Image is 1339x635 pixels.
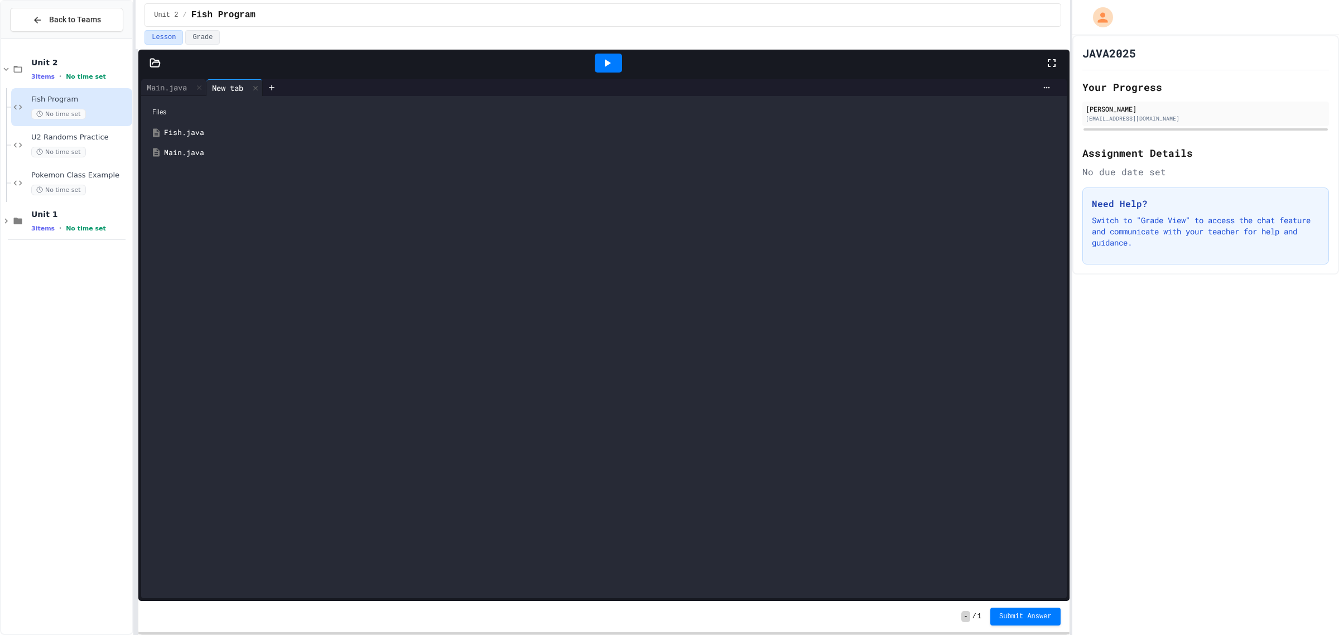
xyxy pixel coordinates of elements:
span: No time set [66,73,106,80]
button: Back to Teams [10,8,123,32]
h1: JAVA2025 [1082,45,1136,61]
div: [PERSON_NAME] [1086,104,1326,114]
div: New tab [206,79,263,96]
span: Pokemon Class Example [31,171,130,180]
span: Fish Program [191,8,256,22]
span: Submit Answer [999,612,1052,621]
h2: Your Progress [1082,79,1329,95]
h3: Need Help? [1092,197,1319,210]
span: Fish Program [31,95,130,104]
span: 3 items [31,225,55,232]
h2: Assignment Details [1082,145,1329,161]
span: U2 Randoms Practice [31,133,130,142]
div: My Account [1081,4,1116,30]
span: No time set [31,185,86,195]
p: Switch to "Grade View" to access the chat feature and communicate with your teacher for help and ... [1092,215,1319,248]
div: Fish.java [164,127,1059,138]
span: Unit 2 [31,57,130,68]
div: Main.java [141,81,192,93]
span: • [59,72,61,81]
span: No time set [31,109,86,119]
span: Unit 1 [31,209,130,219]
div: [EMAIL_ADDRESS][DOMAIN_NAME] [1086,114,1326,123]
span: Unit 2 [154,11,178,20]
div: No due date set [1082,165,1329,179]
span: No time set [31,147,86,157]
span: Back to Teams [49,14,101,26]
div: Main.java [141,79,206,96]
button: Submit Answer [990,608,1061,626]
button: Grade [185,30,220,45]
div: Main.java [164,147,1059,158]
span: / [182,11,186,20]
span: • [59,224,61,233]
span: 1 [977,612,981,621]
div: New tab [206,82,249,94]
span: - [961,611,970,622]
span: / [972,612,976,621]
span: No time set [66,225,106,232]
span: 3 items [31,73,55,80]
button: Lesson [145,30,183,45]
div: Files [147,102,1061,123]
